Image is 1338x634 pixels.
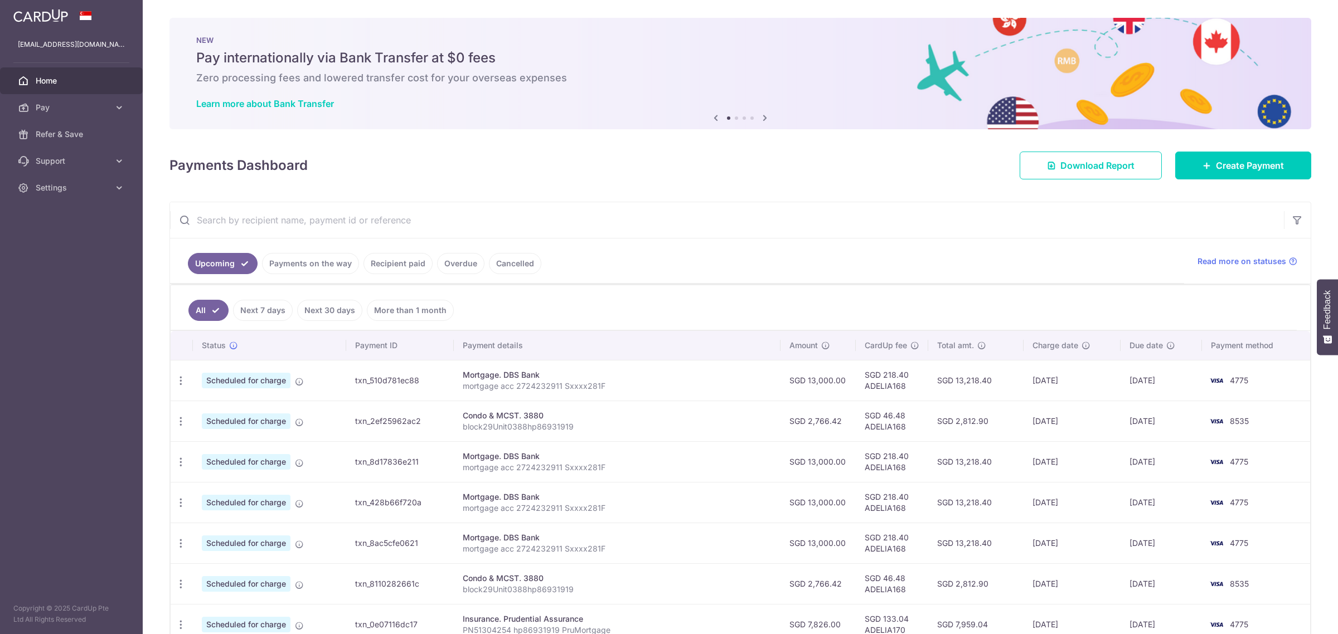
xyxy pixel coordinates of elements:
[202,495,290,510] span: Scheduled for charge
[1060,159,1135,172] span: Download Report
[233,300,293,321] a: Next 7 days
[780,360,856,401] td: SGD 13,000.00
[170,202,1284,238] input: Search by recipient name, payment id or reference
[1024,563,1121,604] td: [DATE]
[262,253,359,274] a: Payments on the way
[1020,152,1162,179] a: Download Report
[196,71,1284,85] h6: Zero processing fees and lowered transfer cost for your overseas expenses
[202,340,226,351] span: Status
[1024,441,1121,482] td: [DATE]
[18,39,125,50] p: [EMAIL_ADDRESS][DOMAIN_NAME]
[1205,414,1228,428] img: Bank Card
[856,523,928,563] td: SGD 218.40 ADELIA168
[463,451,772,462] div: Mortgage. DBS Bank
[1230,498,1248,507] span: 4775
[1032,340,1078,351] span: Charge date
[1205,496,1228,509] img: Bank Card
[1121,401,1202,441] td: [DATE]
[196,49,1284,67] h5: Pay internationally via Bank Transfer at $0 fees
[463,410,772,421] div: Condo & MCST. 3880
[1216,159,1284,172] span: Create Payment
[367,300,454,321] a: More than 1 month
[1121,523,1202,563] td: [DATE]
[856,563,928,604] td: SGD 46.48 ADELIA168
[928,523,1024,563] td: SGD 13,218.40
[780,523,856,563] td: SGD 13,000.00
[437,253,484,274] a: Overdue
[346,523,454,563] td: txn_8ac5cfe0621
[928,482,1024,523] td: SGD 13,218.40
[463,421,772,432] p: block29Unit0388hp86931919
[1024,401,1121,441] td: [DATE]
[463,462,772,473] p: mortgage acc 2724232911 Sxxxx281F
[865,340,907,351] span: CardUp fee
[188,253,258,274] a: Upcoming
[463,491,772,503] div: Mortgage. DBS Bank
[346,360,454,401] td: txn_510d781ec88
[346,331,454,360] th: Payment ID
[36,182,109,193] span: Settings
[1205,455,1228,469] img: Bank Card
[1175,152,1311,179] a: Create Payment
[856,401,928,441] td: SGD 46.48 ADELIA168
[856,482,928,523] td: SGD 218.40 ADELIA168
[36,75,109,86] span: Home
[1198,256,1297,267] a: Read more on statuses
[36,155,109,167] span: Support
[202,413,290,429] span: Scheduled for charge
[202,576,290,592] span: Scheduled for charge
[346,441,454,482] td: txn_8d17836e211
[169,18,1311,129] img: Bank transfer banner
[1205,577,1228,591] img: Bank Card
[1024,482,1121,523] td: [DATE]
[36,102,109,113] span: Pay
[1230,620,1248,629] span: 4775
[1202,331,1310,360] th: Payment method
[1230,579,1249,588] span: 8535
[780,482,856,523] td: SGD 13,000.00
[856,360,928,401] td: SGD 218.40 ADELIA168
[346,401,454,441] td: txn_2ef25962ac2
[297,300,362,321] a: Next 30 days
[196,98,334,109] a: Learn more about Bank Transfer
[1121,360,1202,401] td: [DATE]
[928,401,1024,441] td: SGD 2,812.90
[202,617,290,632] span: Scheduled for charge
[1121,482,1202,523] td: [DATE]
[1205,618,1228,631] img: Bank Card
[346,563,454,604] td: txn_8110282661c
[928,563,1024,604] td: SGD 2,812.90
[1230,538,1248,548] span: 4775
[202,373,290,388] span: Scheduled for charge
[1121,563,1202,604] td: [DATE]
[202,454,290,470] span: Scheduled for charge
[1230,457,1248,466] span: 4775
[928,441,1024,482] td: SGD 13,218.40
[928,360,1024,401] td: SGD 13,218.40
[489,253,541,274] a: Cancelled
[463,584,772,595] p: block29Unit0388hp86931919
[1322,290,1332,329] span: Feedback
[463,381,772,392] p: mortgage acc 2724232911 Sxxxx281F
[1121,441,1202,482] td: [DATE]
[463,573,772,584] div: Condo & MCST. 3880
[780,441,856,482] td: SGD 13,000.00
[1230,375,1248,385] span: 4775
[13,9,68,22] img: CardUp
[196,36,1284,45] p: NEW
[363,253,433,274] a: Recipient paid
[1129,340,1163,351] span: Due date
[169,155,308,175] h4: Payments Dashboard
[1024,523,1121,563] td: [DATE]
[36,129,109,140] span: Refer & Save
[346,482,454,523] td: txn_428b66f720a
[454,331,780,360] th: Payment details
[1317,279,1338,355] button: Feedback - Show survey
[856,441,928,482] td: SGD 218.40 ADELIA168
[780,563,856,604] td: SGD 2,766.42
[463,613,772,625] div: Insurance. Prudential Assurance
[463,369,772,381] div: Mortgage. DBS Bank
[463,543,772,554] p: mortgage acc 2724232911 Sxxxx281F
[202,535,290,551] span: Scheduled for charge
[1230,416,1249,426] span: 8535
